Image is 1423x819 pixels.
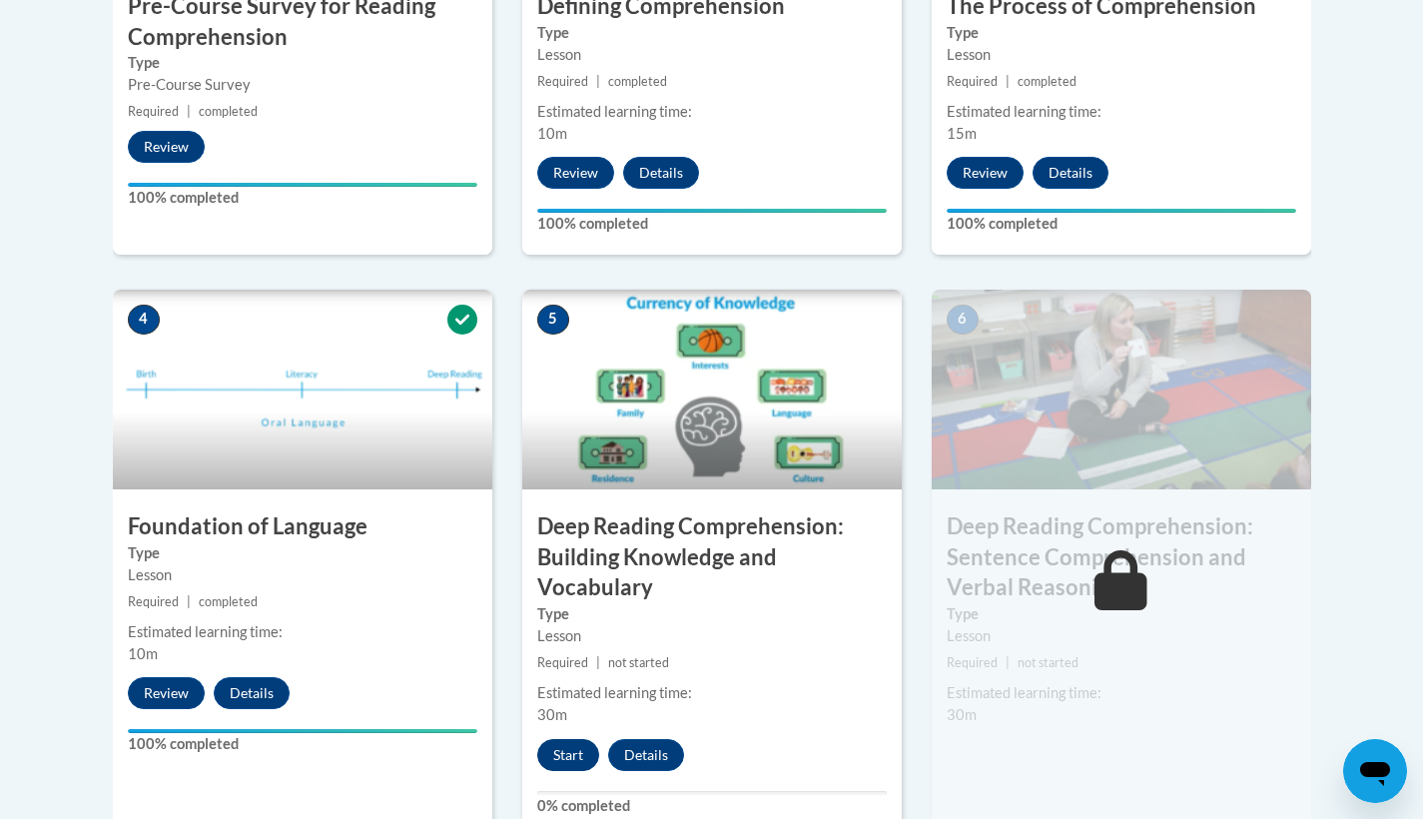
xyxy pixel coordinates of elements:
[128,594,179,609] span: Required
[1006,74,1010,89] span: |
[947,305,979,335] span: 6
[522,511,902,603] h3: Deep Reading Comprehension: Building Knowledge and Vocabulary
[128,131,205,163] button: Review
[187,104,191,119] span: |
[128,183,477,187] div: Your progress
[537,682,887,704] div: Estimated learning time:
[113,290,492,489] img: Course Image
[214,677,290,709] button: Details
[537,305,569,335] span: 5
[947,125,977,142] span: 15m
[128,564,477,586] div: Lesson
[199,594,258,609] span: completed
[1033,157,1108,189] button: Details
[1018,655,1078,670] span: not started
[537,157,614,189] button: Review
[113,511,492,542] h3: Foundation of Language
[947,44,1296,66] div: Lesson
[128,621,477,643] div: Estimated learning time:
[128,52,477,74] label: Type
[947,213,1296,235] label: 100% completed
[608,74,667,89] span: completed
[608,655,669,670] span: not started
[537,101,887,123] div: Estimated learning time:
[947,603,1296,625] label: Type
[537,706,567,723] span: 30m
[947,74,998,89] span: Required
[199,104,258,119] span: completed
[947,625,1296,647] div: Lesson
[128,104,179,119] span: Required
[596,74,600,89] span: |
[537,209,887,213] div: Your progress
[947,655,998,670] span: Required
[537,655,588,670] span: Required
[128,729,477,733] div: Your progress
[537,603,887,625] label: Type
[1018,74,1076,89] span: completed
[623,157,699,189] button: Details
[1343,739,1407,803] iframe: Button to launch messaging window
[947,209,1296,213] div: Your progress
[537,22,887,44] label: Type
[522,290,902,489] img: Course Image
[537,795,887,817] label: 0% completed
[537,625,887,647] div: Lesson
[947,682,1296,704] div: Estimated learning time:
[537,213,887,235] label: 100% completed
[537,44,887,66] div: Lesson
[128,542,477,564] label: Type
[947,22,1296,44] label: Type
[128,74,477,96] div: Pre-Course Survey
[187,594,191,609] span: |
[947,706,977,723] span: 30m
[128,733,477,755] label: 100% completed
[537,739,599,771] button: Start
[932,511,1311,603] h3: Deep Reading Comprehension: Sentence Comprehension and Verbal Reasoning
[947,157,1024,189] button: Review
[1006,655,1010,670] span: |
[537,74,588,89] span: Required
[128,305,160,335] span: 4
[128,645,158,662] span: 10m
[128,677,205,709] button: Review
[596,655,600,670] span: |
[608,739,684,771] button: Details
[947,101,1296,123] div: Estimated learning time:
[537,125,567,142] span: 10m
[128,187,477,209] label: 100% completed
[932,290,1311,489] img: Course Image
